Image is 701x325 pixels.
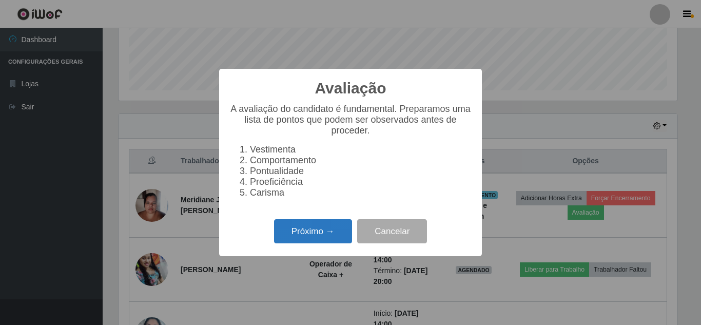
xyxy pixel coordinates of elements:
p: A avaliação do candidato é fundamental. Preparamos uma lista de pontos que podem ser observados a... [229,104,472,136]
li: Carisma [250,187,472,198]
li: Vestimenta [250,144,472,155]
li: Proeficiência [250,177,472,187]
button: Cancelar [357,219,427,243]
li: Comportamento [250,155,472,166]
li: Pontualidade [250,166,472,177]
button: Próximo → [274,219,352,243]
h2: Avaliação [315,79,386,98]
